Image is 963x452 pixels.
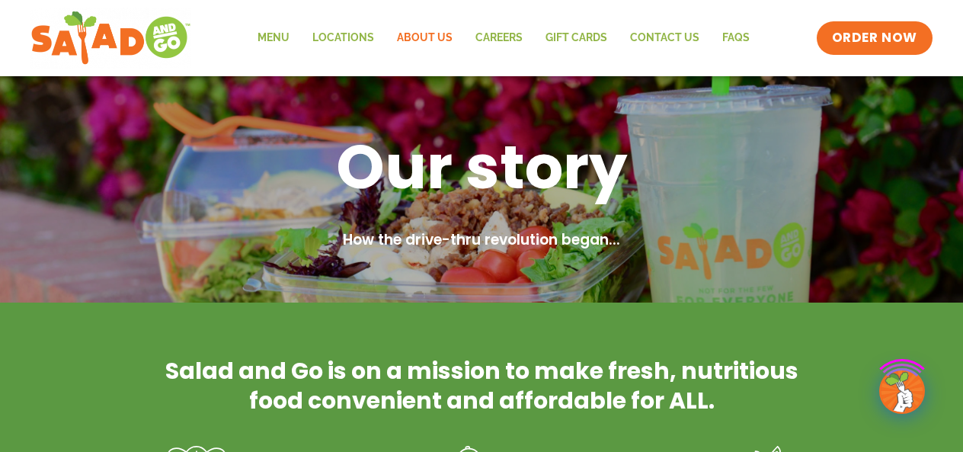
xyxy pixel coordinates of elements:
[817,21,933,55] a: ORDER NOW
[386,21,464,56] a: About Us
[619,21,711,56] a: Contact Us
[711,21,761,56] a: FAQs
[85,229,878,252] h2: How the drive-thru revolution began...
[246,21,301,56] a: Menu
[301,21,386,56] a: Locations
[85,127,878,207] h1: Our story
[832,29,917,47] span: ORDER NOW
[464,21,534,56] a: Careers
[30,8,191,69] img: new-SAG-logo-768×292
[162,356,801,415] h2: Salad and Go is on a mission to make fresh, nutritious food convenient and affordable for ALL.
[246,21,761,56] nav: Menu
[534,21,619,56] a: GIFT CARDS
